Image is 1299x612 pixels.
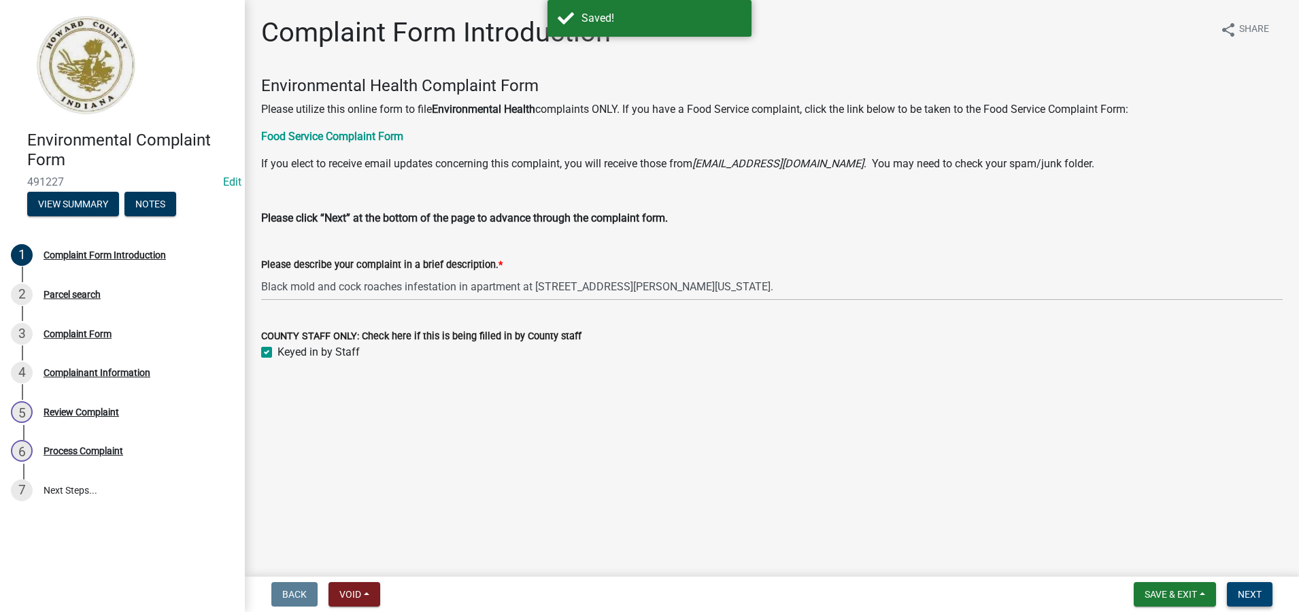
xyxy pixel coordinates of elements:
[261,332,581,341] label: COUNTY STAFF ONLY: Check here if this is being filled in by County staff
[261,156,1283,172] p: If you elect to receive email updates concerning this complaint, you will receive those from . Yo...
[44,446,123,456] div: Process Complaint
[11,284,33,305] div: 2
[27,192,119,216] button: View Summary
[1239,22,1269,38] span: Share
[261,130,403,143] a: Food Service Complaint Form
[44,407,119,417] div: Review Complaint
[223,175,241,188] wm-modal-confirm: Edit Application Number
[44,250,166,260] div: Complaint Form Introduction
[581,10,741,27] div: Saved!
[1227,582,1272,607] button: Next
[44,290,101,299] div: Parcel search
[261,16,611,49] h1: Complaint Form Introduction
[44,368,150,377] div: Complainant Information
[692,157,864,170] i: [EMAIL_ADDRESS][DOMAIN_NAME]
[11,479,33,501] div: 7
[261,260,503,270] label: Please describe your complaint in a brief description.
[277,344,360,360] label: Keyed in by Staff
[11,323,33,345] div: 3
[1134,582,1216,607] button: Save & Exit
[1220,22,1236,38] i: share
[11,401,33,423] div: 5
[261,211,668,224] strong: Please click “Next” at the bottom of the page to advance through the complaint form.
[27,175,218,188] span: 491227
[27,199,119,210] wm-modal-confirm: Summary
[124,199,176,210] wm-modal-confirm: Notes
[1209,16,1280,43] button: shareShare
[124,192,176,216] button: Notes
[432,103,535,116] strong: Environmental Health
[44,329,112,339] div: Complaint Form
[1145,589,1197,600] span: Save & Exit
[328,582,380,607] button: Void
[261,76,1283,96] h4: Environmental Health Complaint Form
[11,362,33,384] div: 4
[27,131,234,170] h4: Environmental Complaint Form
[223,175,241,188] a: Edit
[1238,589,1262,600] span: Next
[261,101,1283,118] p: Please utilize this online form to file complaints ONLY. If you have a Food Service complaint, cl...
[282,589,307,600] span: Back
[11,440,33,462] div: 6
[27,14,144,116] img: Howard County, Indiana
[271,582,318,607] button: Back
[339,589,361,600] span: Void
[11,244,33,266] div: 1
